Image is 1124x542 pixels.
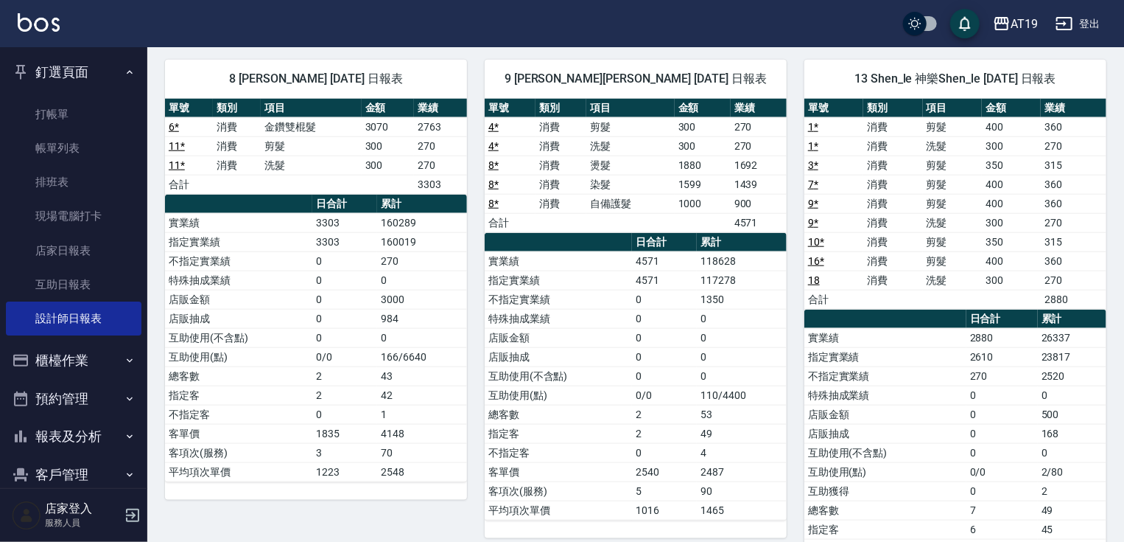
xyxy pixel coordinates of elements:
td: 166/6640 [377,347,467,366]
td: 49 [697,424,787,443]
a: 帳單列表 [6,131,141,165]
td: 315 [1041,156,1106,175]
td: 店販金額 [804,405,966,424]
td: 110/4400 [697,386,787,405]
th: 日合計 [312,195,377,214]
button: 客戶管理 [6,456,141,494]
td: 4571 [632,271,697,290]
td: 0 [632,443,697,462]
th: 項目 [261,99,362,118]
td: 315 [1041,232,1106,251]
td: 0/0 [312,347,377,366]
td: 1599 [675,175,731,194]
a: 設計師日報表 [6,302,141,336]
td: 3000 [377,290,467,309]
td: 2/80 [1038,462,1106,482]
td: 不指定客 [485,443,632,462]
td: 0/0 [632,386,697,405]
span: 9 [PERSON_NAME][PERSON_NAME] [DATE] 日報表 [502,72,769,86]
td: 平均項次單價 [485,501,632,520]
td: 客項次(服務) [165,443,312,462]
td: 160289 [377,213,467,232]
td: 剪髮 [261,136,362,156]
td: 0 [966,424,1038,443]
table: a dense table [485,99,787,233]
td: 指定客 [165,386,312,405]
td: 0 [697,328,787,347]
td: 剪髮 [923,117,982,136]
td: 實業績 [804,328,966,347]
td: 2 [632,424,697,443]
th: 業績 [731,99,787,118]
td: 1016 [632,501,697,520]
td: 消費 [535,136,586,156]
td: 0 [966,386,1038,405]
td: 客項次(服務) [485,482,632,501]
td: 168 [1038,424,1106,443]
button: 櫃檯作業 [6,341,141,380]
a: 18 [808,274,820,286]
td: 0 [377,328,467,347]
td: 0 [697,366,787,386]
td: 1439 [731,175,787,194]
td: 270 [966,366,1038,386]
td: 0 [312,271,377,290]
td: 1465 [697,501,787,520]
td: 合計 [165,175,213,194]
td: 300 [982,136,1041,156]
td: 300 [982,271,1041,290]
td: 消費 [863,175,922,194]
td: 消費 [863,251,922,271]
a: 打帳單 [6,97,141,131]
td: 0 [312,251,377,271]
td: 互助使用(不含點) [804,443,966,462]
td: 300 [362,136,415,156]
td: 118628 [697,251,787,271]
td: 合計 [485,213,535,232]
button: 預約管理 [6,380,141,418]
td: 指定實業績 [804,347,966,366]
a: 現場電腦打卡 [6,199,141,233]
table: a dense table [165,195,467,482]
td: 3303 [414,175,467,194]
td: 店販抽成 [165,309,312,328]
td: 400 [982,194,1041,213]
th: 類別 [863,99,922,118]
td: 消費 [863,136,922,156]
td: 0 [632,290,697,309]
td: 270 [731,136,787,156]
td: 400 [982,117,1041,136]
td: 2540 [632,462,697,482]
td: 客單價 [165,424,312,443]
td: 店販金額 [165,290,312,309]
td: 23817 [1038,347,1106,366]
td: 117278 [697,271,787,290]
td: 0 [1038,443,1106,462]
td: 2 [1038,482,1106,501]
td: 店販抽成 [485,347,632,366]
td: 指定客 [804,520,966,539]
td: 7 [966,501,1038,520]
td: 消費 [863,194,922,213]
td: 2880 [966,328,1038,347]
td: 總客數 [485,405,632,424]
td: 3 [312,443,377,462]
td: 270 [414,136,467,156]
td: 4571 [731,213,787,232]
td: 360 [1041,194,1106,213]
p: 服務人員 [45,516,120,529]
td: 互助使用(點) [485,386,632,405]
td: 300 [982,213,1041,232]
td: 消費 [535,175,586,194]
td: 300 [675,117,731,136]
table: a dense table [804,99,1106,310]
td: 70 [377,443,467,462]
td: 平均項次單價 [165,462,312,482]
td: 指定客 [485,424,632,443]
td: 互助使用(不含點) [165,328,312,347]
td: 指定實業績 [165,232,312,251]
th: 累計 [377,195,467,214]
th: 類別 [535,99,586,118]
button: 登出 [1050,10,1106,38]
td: 客單價 [485,462,632,482]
